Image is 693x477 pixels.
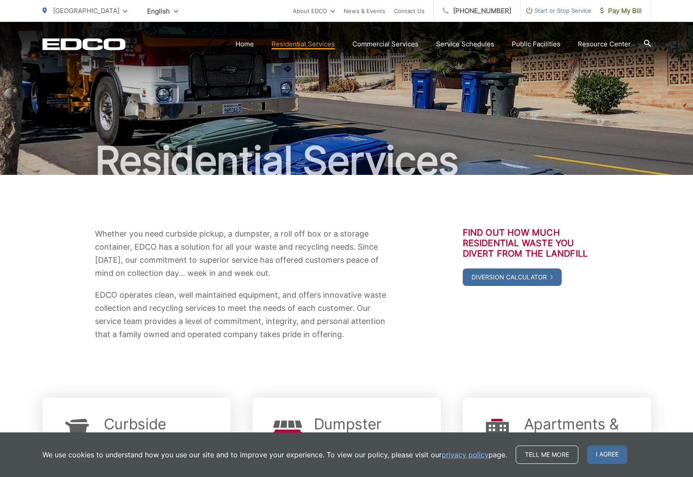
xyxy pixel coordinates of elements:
[95,227,388,280] p: Whether you need curbside pickup, a dumpster, a roll off box or a storage container, EDCO has a s...
[344,6,385,16] a: News & Events
[141,3,185,19] span: English
[524,415,633,450] a: Apartments & Condos
[104,415,213,450] a: Curbside Pickup
[95,289,388,341] p: EDCO operates clean, well maintained equipment, and offers innovative waste collection and recycl...
[42,139,651,183] h1: Residential Services
[463,227,598,259] h3: Find out how much residential waste you divert from the landfill
[42,449,507,460] p: We use cookies to understand how you use our site and to improve your experience. To view our pol...
[516,446,578,464] a: Tell me more
[314,415,423,450] a: Dumpster Service
[236,39,254,49] a: Home
[600,6,642,16] span: Pay My Bill
[442,449,489,460] a: privacy policy
[42,38,126,50] a: EDCD logo. Return to the homepage.
[352,39,419,49] a: Commercial Services
[271,39,335,49] a: Residential Services
[463,268,562,286] a: Diversion Calculator
[394,6,425,16] a: Contact Us
[587,446,627,464] span: I agree
[578,39,631,49] a: Resource Center
[512,39,560,49] a: Public Facilities
[293,6,335,16] a: About EDCO
[436,39,494,49] a: Service Schedules
[53,7,120,15] span: [GEOGRAPHIC_DATA]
